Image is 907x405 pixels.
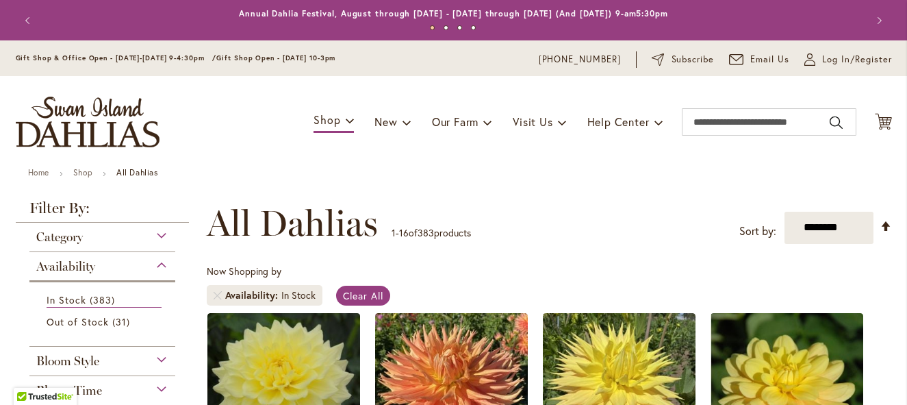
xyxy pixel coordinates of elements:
a: In Stock 383 [47,293,162,308]
span: 16 [399,226,409,239]
label: Sort by: [739,219,776,244]
a: Subscribe [652,53,714,66]
p: - of products [392,222,471,244]
span: Help Center [587,114,650,129]
a: [PHONE_NUMBER] [539,53,622,66]
span: Email Us [750,53,789,66]
button: 4 of 4 [471,25,476,30]
button: Previous [16,7,43,34]
span: 383 [418,226,434,239]
span: Visit Us [513,114,552,129]
span: Availability [225,289,281,302]
span: Shop [314,112,340,127]
a: store logo [16,97,159,147]
button: 2 of 4 [444,25,448,30]
strong: All Dahlias [116,167,158,177]
span: All Dahlias [207,203,378,244]
span: In Stock [47,293,86,306]
span: Subscribe [672,53,715,66]
span: Availability [36,259,95,274]
a: Email Us [729,53,789,66]
span: 1 [392,226,396,239]
span: Clear All [343,289,383,302]
button: 1 of 4 [430,25,435,30]
span: 383 [90,293,118,307]
span: Bloom Style [36,354,99,369]
a: Clear All [336,286,390,306]
span: Gift Shop Open - [DATE] 10-3pm [216,53,335,62]
div: In Stock [281,289,316,302]
span: Now Shopping by [207,265,281,278]
span: Category [36,230,83,245]
a: Shop [73,167,92,177]
span: Gift Shop & Office Open - [DATE]-[DATE] 9-4:30pm / [16,53,217,62]
a: Out of Stock 31 [47,315,162,329]
button: 3 of 4 [457,25,462,30]
a: Annual Dahlia Festival, August through [DATE] - [DATE] through [DATE] (And [DATE]) 9-am5:30pm [239,8,668,19]
strong: Filter By: [16,201,190,223]
button: Next [865,7,892,34]
span: 31 [112,315,133,329]
a: Home [28,167,49,177]
span: Log In/Register [822,53,892,66]
a: Log In/Register [804,53,892,66]
span: New [374,114,397,129]
span: Bloom Time [36,383,102,398]
span: Our Farm [432,114,478,129]
span: Out of Stock [47,315,110,328]
a: Remove Availability In Stock [214,291,222,299]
